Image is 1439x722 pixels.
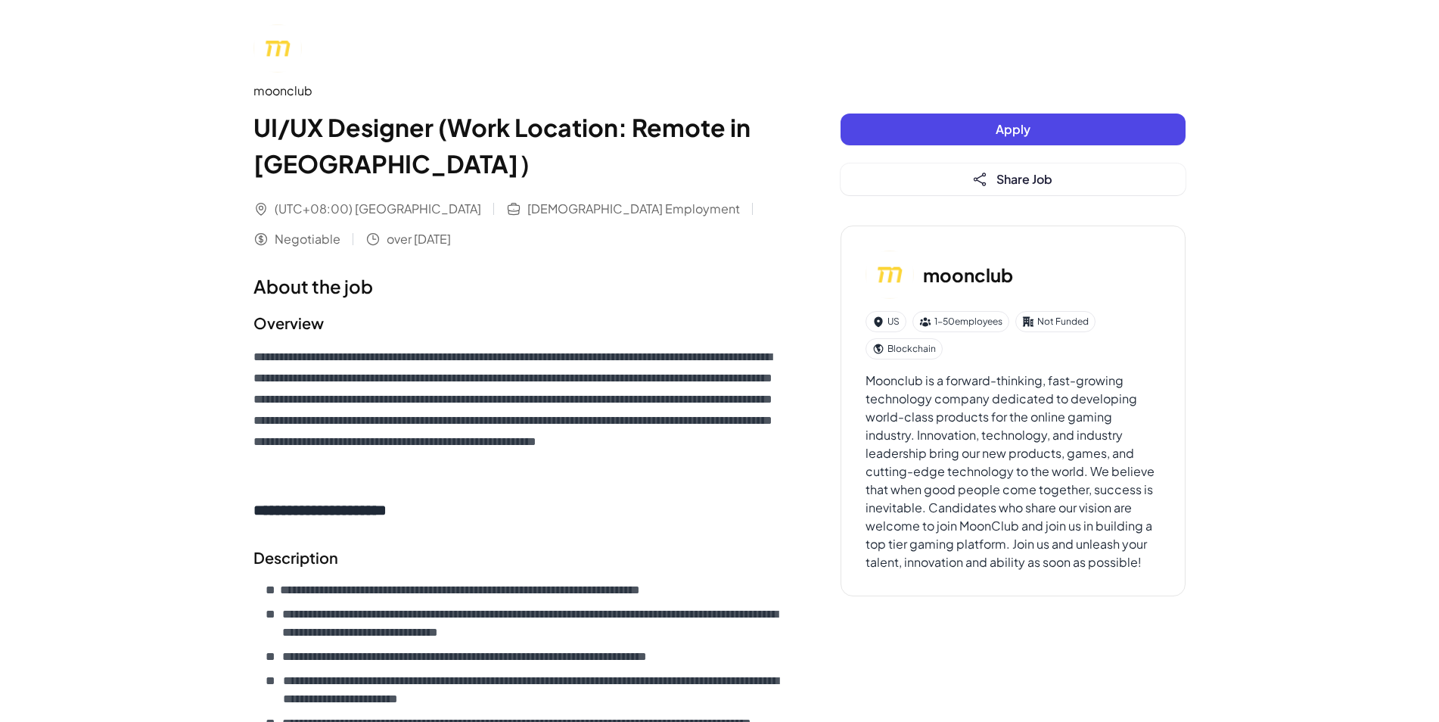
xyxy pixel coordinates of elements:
div: moonclub [253,82,780,100]
div: Moonclub is a forward-thinking, fast-growing technology company dedicated to developing world-cla... [866,372,1161,571]
img: mo [866,251,914,299]
span: over [DATE] [387,230,451,248]
span: Negotiable [275,230,340,248]
h1: UI/UX Designer (Work Location: Remote in [GEOGRAPHIC_DATA]） [253,109,780,182]
button: Share Job [841,163,1186,195]
span: Apply [996,121,1030,137]
div: 1-50 employees [912,311,1009,332]
h2: Description [253,546,780,569]
button: Apply [841,114,1186,145]
span: Share Job [996,171,1052,187]
h1: About the job [253,272,780,300]
div: Not Funded [1015,311,1096,332]
span: (UTC+08:00) [GEOGRAPHIC_DATA] [275,200,481,218]
h3: moonclub [923,261,1013,288]
img: mo [253,24,302,73]
div: Blockchain [866,338,943,359]
h2: Overview [253,312,780,335]
span: [DEMOGRAPHIC_DATA] Employment [527,200,740,218]
div: US [866,311,906,332]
